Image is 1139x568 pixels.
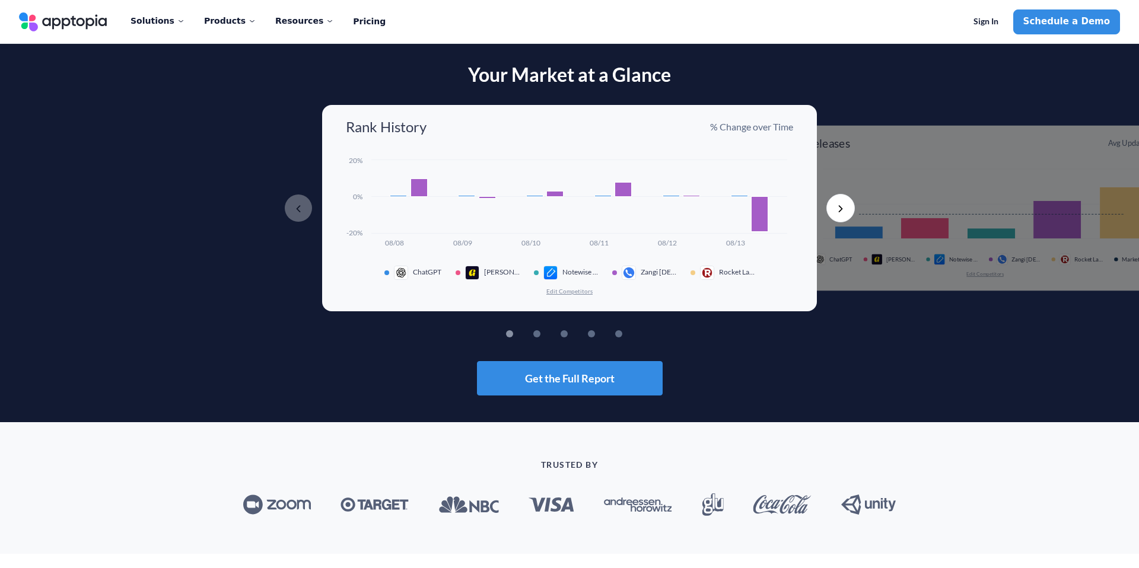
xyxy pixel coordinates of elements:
[438,496,499,513] img: NBC_logo.svg
[934,254,949,265] div: app
[1074,256,1103,263] span: Rocket Lawyer Legal & Law Help
[871,254,883,265] img: app icon
[604,497,672,512] img: Andreessen_Horowitz_new_logo.svg
[710,120,793,133] p: % Change over Time
[477,361,663,395] button: Get the Full Report
[243,494,311,515] img: Zoom_logo.svg
[700,266,719,280] div: app
[142,460,997,470] p: TRUSTED BY
[465,266,484,280] div: app
[1059,254,1074,265] div: app
[131,8,185,33] div: Solutions
[413,268,441,276] span: ChatGPT
[622,266,636,280] img: app icon
[590,238,609,247] text: 08/11
[1013,9,1120,34] a: Schedule a Demo
[753,495,812,514] img: Coca-Cola_logo.svg
[275,8,334,33] div: Resources
[973,17,998,27] span: Sign In
[394,266,408,280] img: app icon
[562,268,598,276] span: Notewise - Note-Taking & PDF
[622,266,641,280] div: app
[641,268,676,276] span: Zangi [DEMOGRAPHIC_DATA] Messenger
[719,268,755,276] span: Rocket Lawyer Legal & Law Help
[1059,254,1070,265] img: app icon
[346,228,362,237] text: -20%
[385,238,404,247] text: 08/08
[484,268,520,276] span: [PERSON_NAME]: Schedule Appointments
[997,254,1008,265] img: app icon
[806,137,850,149] h3: Releases
[524,330,531,337] button: 1
[546,287,593,295] button: Edit Competitors
[815,254,826,265] img: app icon
[341,497,409,512] img: Target_logo.svg
[963,9,1008,34] a: Sign In
[204,8,256,33] div: Products
[529,497,574,512] img: Visa_Inc._logo.svg
[346,119,427,135] h3: Rank History
[465,266,479,280] img: app icon
[394,266,413,280] div: app
[726,238,745,247] text: 08/13
[578,330,586,337] button: 3
[886,256,915,263] span: [PERSON_NAME]: Schedule Appointments
[934,254,945,265] img: app icon
[658,238,677,247] text: 08/12
[702,493,724,516] img: Glu_Mobile_logo.svg
[543,266,562,280] div: app
[353,9,386,34] a: Pricing
[543,266,558,280] img: app icon
[815,254,830,265] div: app
[284,194,313,222] button: Previous
[606,330,613,337] button: 4
[349,156,362,165] text: 20%
[700,266,714,280] img: app icon
[551,330,558,337] button: 2
[826,194,855,222] button: Next
[997,254,1012,265] div: app
[829,256,852,263] span: ChatGPT
[525,373,615,384] span: Get the Full Report
[841,494,896,515] img: Unity_Technologies_logo.svg
[453,238,472,247] text: 08/09
[949,256,978,263] span: Notewise - Note-Taking & PDF
[353,192,362,201] text: 0%
[1011,256,1040,263] span: Zangi [DEMOGRAPHIC_DATA] Messenger
[633,330,640,337] button: 5
[871,254,887,265] div: app
[521,238,540,247] text: 08/10
[966,271,1004,277] button: Edit Competitors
